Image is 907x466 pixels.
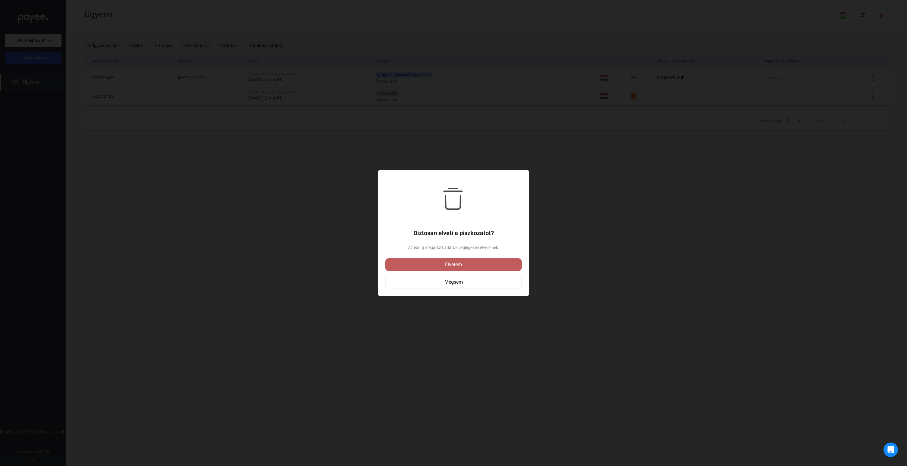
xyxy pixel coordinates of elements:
[387,261,520,268] div: Elvetem
[385,229,522,237] h1: Biztosan elveti a piszkozatot?
[443,188,465,210] img: trash-black
[385,244,522,251] span: Az eddig megadott adatok véglegesen elvesznek.
[385,276,522,288] button: Mégsem
[883,442,898,457] div: Open Intercom Messenger
[385,258,522,271] button: Elvetem
[387,279,520,286] div: Mégsem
